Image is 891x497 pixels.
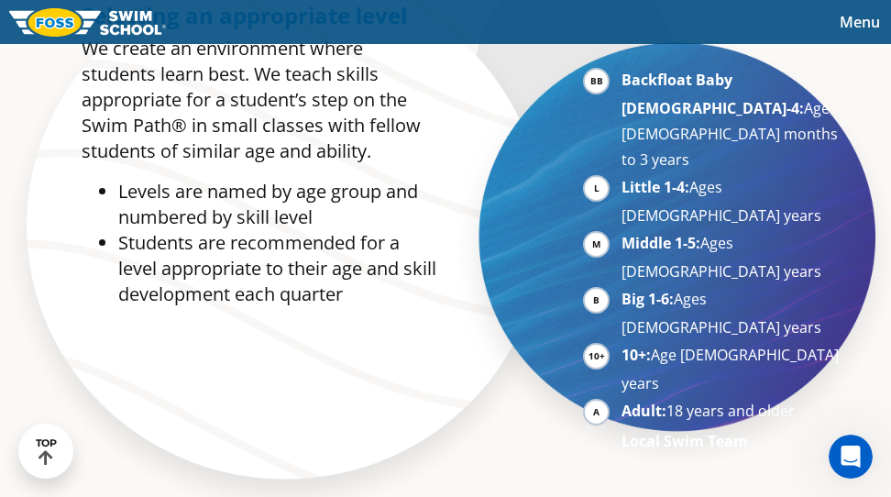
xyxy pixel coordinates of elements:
[621,233,700,253] strong: Middle 1-5:
[82,36,436,164] p: We create an environment where students learn best. We teach skills appropriate for a student’s s...
[840,12,880,32] span: Menu
[621,342,846,396] li: Age [DEMOGRAPHIC_DATA] years
[621,431,748,451] strong: Local Swim Team
[621,398,846,426] li: 18 years and older
[621,401,666,421] strong: Adult:
[36,437,57,466] div: TOP
[118,230,436,307] li: Students are recommended for a level appropriate to their age and skill development each quarter
[621,286,846,340] li: Ages [DEMOGRAPHIC_DATA] years
[829,435,873,479] iframe: Intercom live chat
[621,230,846,284] li: Ages [DEMOGRAPHIC_DATA] years
[621,174,846,228] li: Ages [DEMOGRAPHIC_DATA] years
[621,345,651,365] strong: 10+:
[118,179,436,230] li: Levels are named by age group and numbered by skill level
[9,8,166,37] img: FOSS Swim School Logo
[829,8,891,36] button: Toggle navigation
[621,289,674,309] strong: Big 1-6:
[621,177,689,197] strong: Little 1-4:
[621,67,846,172] li: Age [DEMOGRAPHIC_DATA] months to 3 years
[621,70,804,118] strong: Backfloat Baby [DEMOGRAPHIC_DATA]-4:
